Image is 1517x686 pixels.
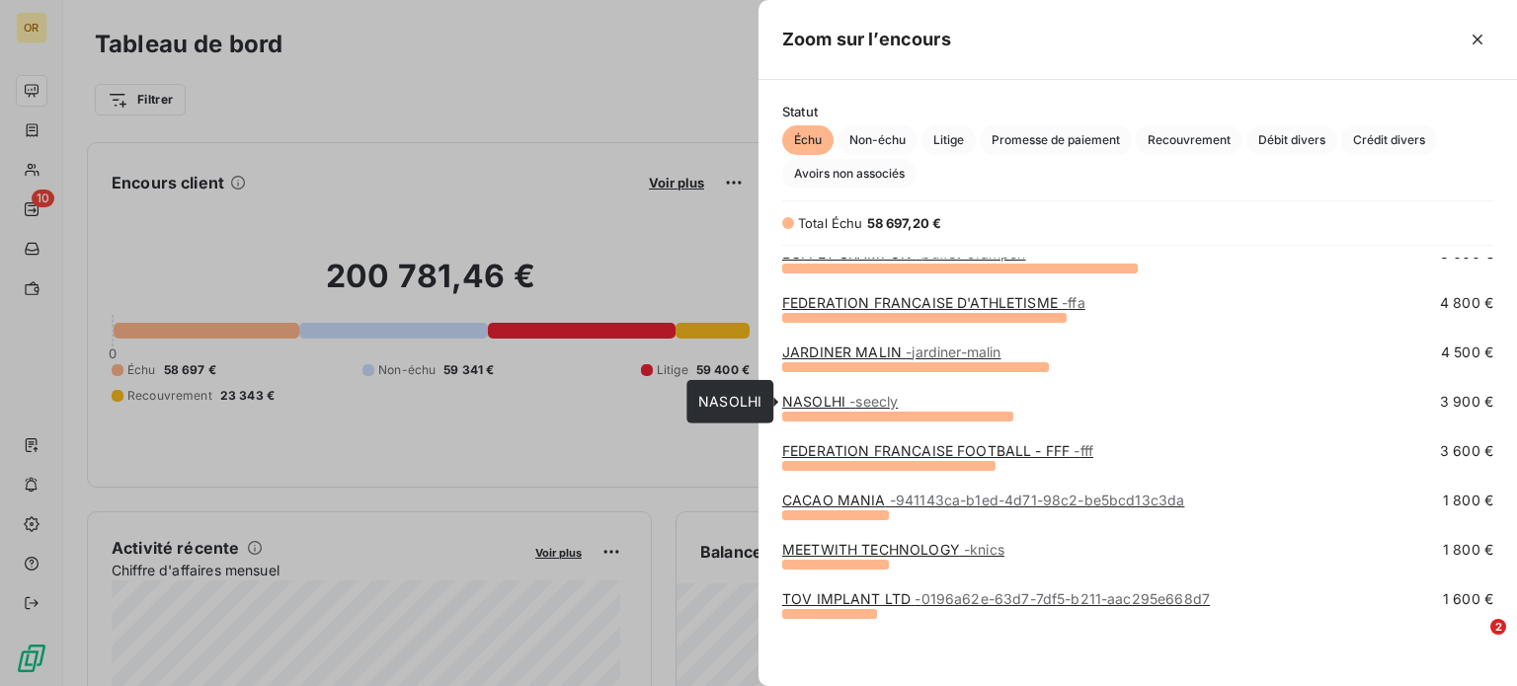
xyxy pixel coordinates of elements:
a: BUFFET CRAMPON [782,245,1026,262]
button: Recouvrement [1136,125,1242,155]
span: - seecly [849,393,898,410]
button: Avoirs non associés [782,159,917,189]
a: TOV IMPLANT LTD [782,590,1210,607]
button: Non-échu [838,125,918,155]
span: 3 900 € [1440,392,1493,412]
a: FEDERATION FRANCAISE FOOTBALL - FFF [782,442,1093,459]
span: 58 697,20 € [867,215,942,231]
span: 2 [1490,619,1506,635]
a: JARDINER MALIN [782,343,1001,360]
span: Total Échu [798,215,863,231]
button: Promesse de paiement [980,125,1132,155]
span: - 941143ca-b1ed-4d71-98c2-be5bcd13c3da [890,492,1185,508]
span: - knics [964,541,1004,558]
a: MEETWITH TECHNOLOGY [782,541,1004,558]
iframe: Intercom live chat [1450,619,1497,666]
span: - 0196a62e-63d7-7df5-b211-aac295e668d7 [915,590,1210,607]
span: Statut [782,104,1493,119]
span: - fff [1074,442,1093,459]
span: - jardiner-malin [906,343,1000,360]
span: 1 800 € [1443,540,1493,560]
span: 6 000 € [1440,244,1493,264]
a: CACAO MANIA [782,492,1184,508]
h5: Zoom sur l’encours [782,26,951,53]
div: grid [758,258,1517,662]
button: Litige [921,125,976,155]
span: - ffa [1062,294,1085,311]
span: 4 500 € [1441,343,1493,362]
span: 1 600 € [1443,589,1493,609]
button: Crédit divers [1341,125,1437,155]
span: NASOLHI [698,393,761,410]
span: 4 800 € [1440,293,1493,313]
span: 3 600 € [1440,441,1493,461]
span: - buffet-crampon [916,245,1025,262]
button: Débit divers [1246,125,1337,155]
button: Échu [782,125,834,155]
span: 1 800 € [1443,491,1493,510]
a: FEDERATION FRANCAISE D'ATHLETISME [782,294,1085,311]
a: NASOLHI [782,393,898,410]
